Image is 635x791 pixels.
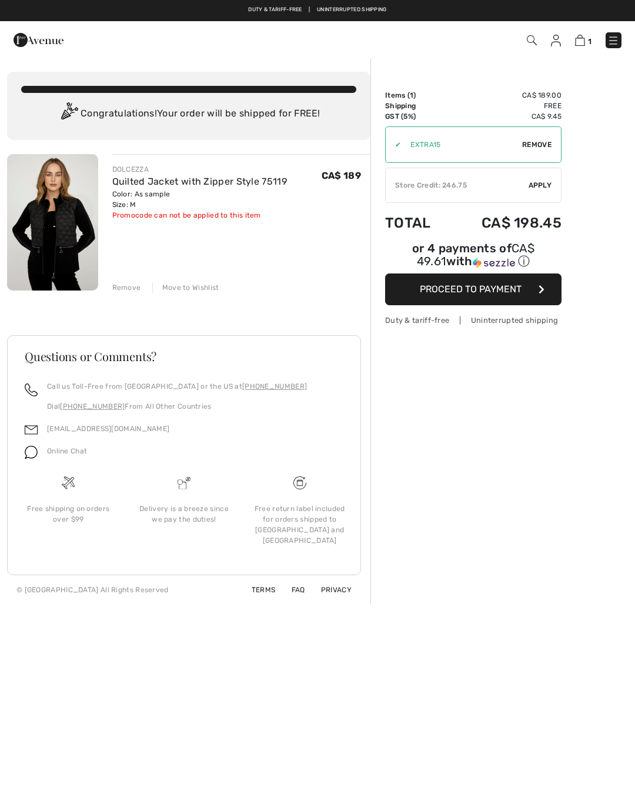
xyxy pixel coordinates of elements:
[385,203,449,243] td: Total
[242,382,307,391] a: [PHONE_NUMBER]
[278,586,305,594] a: FAQ
[607,35,619,46] img: Menu
[322,170,361,181] span: CA$ 189
[47,425,169,433] a: [EMAIL_ADDRESS][DOMAIN_NAME]
[386,139,401,150] div: ✔
[112,164,287,175] div: DOLCEZZA
[385,273,562,305] button: Proceed to Payment
[21,102,356,126] div: Congratulations! Your order will be shipped for FREE!
[25,423,38,436] img: email
[551,35,561,46] img: My Info
[25,351,343,362] h3: Questions or Comments?
[7,154,98,291] img: Quilted Jacket with Zipper Style 75119
[57,102,81,126] img: Congratulation2.svg
[449,90,562,101] td: CA$ 189.00
[410,91,413,99] span: 1
[307,586,352,594] a: Privacy
[575,33,591,47] a: 1
[575,35,585,46] img: Shopping Bag
[293,476,306,489] img: Free shipping on orders over $99
[14,34,63,45] a: 1ère Avenue
[386,180,529,191] div: Store Credit: 246.75
[20,503,117,525] div: Free shipping on orders over $99
[178,476,190,489] img: Delivery is a breeze since we pay the duties!
[47,381,307,392] p: Call us Toll-Free from [GEOGRAPHIC_DATA] or the US at
[14,28,63,52] img: 1ère Avenue
[47,401,307,412] p: Dial From All Other Countries
[25,383,38,396] img: call
[449,101,562,111] td: Free
[136,503,233,525] div: Delivery is a breeze since we pay the duties!
[385,101,449,111] td: Shipping
[385,111,449,122] td: GST (5%)
[112,176,287,187] a: Quilted Jacket with Zipper Style 75119
[522,139,552,150] span: Remove
[449,111,562,122] td: CA$ 9.45
[385,243,562,269] div: or 4 payments of with
[473,258,515,268] img: Sezzle
[62,476,75,489] img: Free shipping on orders over $99
[238,586,276,594] a: Terms
[112,282,141,293] div: Remove
[47,447,87,455] span: Online Chat
[112,210,287,221] div: Promocode can not be applied to this item
[420,283,522,295] span: Proceed to Payment
[251,503,348,546] div: Free return label included for orders shipped to [GEOGRAPHIC_DATA] and [GEOGRAPHIC_DATA]
[60,402,125,410] a: [PHONE_NUMBER]
[152,282,219,293] div: Move to Wishlist
[588,37,591,46] span: 1
[112,189,287,210] div: Color: As sample Size: M
[527,35,537,45] img: Search
[385,315,562,326] div: Duty & tariff-free | Uninterrupted shipping
[385,243,562,273] div: or 4 payments ofCA$ 49.61withSezzle Click to learn more about Sezzle
[401,127,522,162] input: Promo code
[385,90,449,101] td: Items ( )
[16,585,169,595] div: © [GEOGRAPHIC_DATA] All Rights Reserved
[449,203,562,243] td: CA$ 198.45
[25,446,38,459] img: chat
[529,180,552,191] span: Apply
[417,241,534,268] span: CA$ 49.61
